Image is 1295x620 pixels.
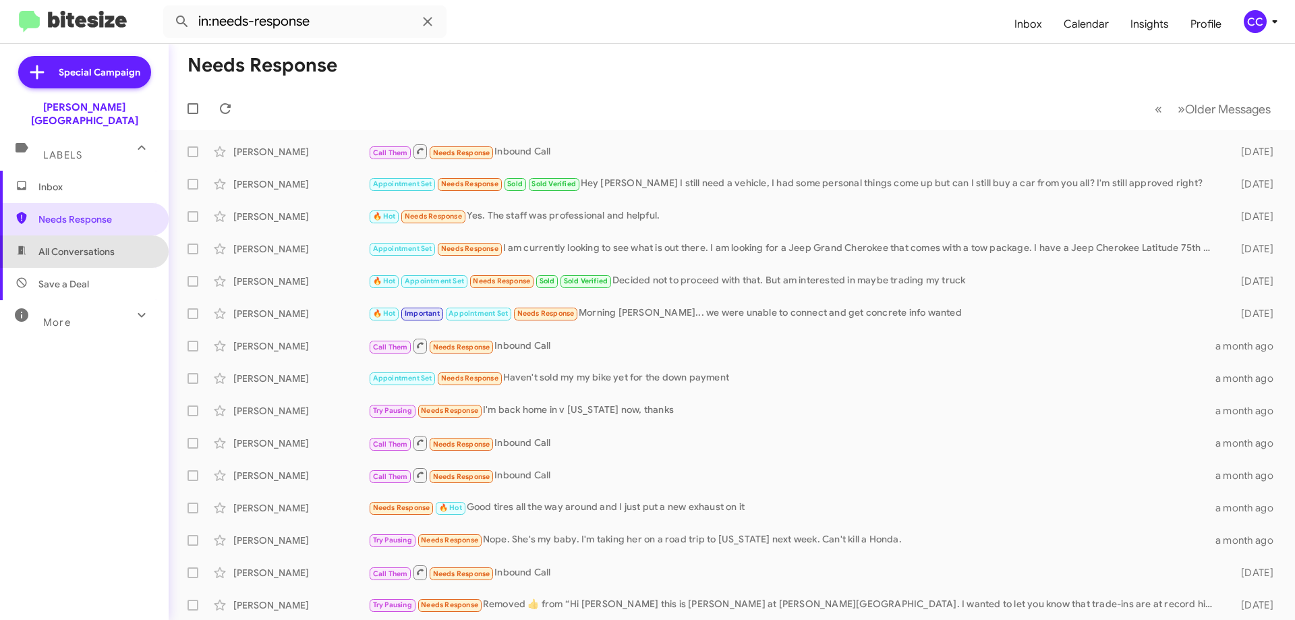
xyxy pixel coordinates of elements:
[373,277,396,285] span: 🔥 Hot
[1180,5,1232,44] a: Profile
[368,467,1215,484] div: Inbound Call
[233,469,368,482] div: [PERSON_NAME]
[368,143,1219,160] div: Inbound Call
[1155,101,1162,117] span: «
[233,501,368,515] div: [PERSON_NAME]
[449,309,508,318] span: Appointment Set
[233,372,368,385] div: [PERSON_NAME]
[368,273,1219,289] div: Decided not to proceed with that. But am interested in maybe trading my truck
[233,534,368,547] div: [PERSON_NAME]
[405,309,440,318] span: Important
[439,503,462,512] span: 🔥 Hot
[421,406,478,415] span: Needs Response
[441,179,498,188] span: Needs Response
[38,245,115,258] span: All Conversations
[373,536,412,544] span: Try Pausing
[473,277,530,285] span: Needs Response
[421,536,478,544] span: Needs Response
[233,210,368,223] div: [PERSON_NAME]
[373,503,430,512] span: Needs Response
[233,177,368,191] div: [PERSON_NAME]
[43,149,82,161] span: Labels
[1053,5,1120,44] a: Calendar
[531,179,576,188] span: Sold Verified
[1170,95,1279,123] button: Next
[1219,242,1284,256] div: [DATE]
[433,569,490,578] span: Needs Response
[1215,436,1284,450] div: a month ago
[373,309,396,318] span: 🔥 Hot
[233,598,368,612] div: [PERSON_NAME]
[1147,95,1279,123] nav: Page navigation example
[18,56,151,88] a: Special Campaign
[1244,10,1267,33] div: CC
[373,600,412,609] span: Try Pausing
[1219,307,1284,320] div: [DATE]
[368,241,1219,256] div: I am currently looking to see what is out there. I am looking for a Jeep Grand Cherokee that come...
[373,343,408,351] span: Call Them
[1215,404,1284,418] div: a month ago
[421,600,478,609] span: Needs Response
[433,148,490,157] span: Needs Response
[38,180,153,194] span: Inbox
[373,472,408,481] span: Call Them
[368,208,1219,224] div: Yes. The staff was professional and helpful.
[233,436,368,450] div: [PERSON_NAME]
[405,277,464,285] span: Appointment Set
[38,213,153,226] span: Needs Response
[373,374,432,383] span: Appointment Set
[368,370,1215,386] div: Haven't sold my my bike yet for the down payment
[233,242,368,256] div: [PERSON_NAME]
[433,343,490,351] span: Needs Response
[368,337,1215,354] div: Inbound Call
[373,244,432,253] span: Appointment Set
[373,179,432,188] span: Appointment Set
[373,440,408,449] span: Call Them
[441,244,498,253] span: Needs Response
[1219,275,1284,288] div: [DATE]
[517,309,575,318] span: Needs Response
[1004,5,1053,44] a: Inbox
[233,404,368,418] div: [PERSON_NAME]
[233,275,368,288] div: [PERSON_NAME]
[368,564,1219,581] div: Inbound Call
[233,339,368,353] div: [PERSON_NAME]
[373,406,412,415] span: Try Pausing
[373,569,408,578] span: Call Them
[1219,145,1284,159] div: [DATE]
[233,145,368,159] div: [PERSON_NAME]
[1215,339,1284,353] div: a month ago
[564,277,608,285] span: Sold Verified
[1185,102,1271,117] span: Older Messages
[441,374,498,383] span: Needs Response
[540,277,555,285] span: Sold
[1219,566,1284,580] div: [DATE]
[43,316,71,329] span: More
[1219,598,1284,612] div: [DATE]
[1178,101,1185,117] span: »
[38,277,89,291] span: Save a Deal
[1219,177,1284,191] div: [DATE]
[507,179,523,188] span: Sold
[233,307,368,320] div: [PERSON_NAME]
[1215,469,1284,482] div: a month ago
[368,532,1215,548] div: Nope. She's my baby. I'm taking her on a road trip to [US_STATE] next week. Can't kill a Honda.
[368,403,1215,418] div: I'm back home in v [US_STATE] now, thanks
[373,212,396,221] span: 🔥 Hot
[368,434,1215,451] div: Inbound Call
[1215,501,1284,515] div: a month ago
[1215,372,1284,385] div: a month ago
[405,212,462,221] span: Needs Response
[188,55,337,76] h1: Needs Response
[233,566,368,580] div: [PERSON_NAME]
[1120,5,1180,44] a: Insights
[373,148,408,157] span: Call Them
[1147,95,1170,123] button: Previous
[368,306,1219,321] div: Morning [PERSON_NAME]... we were unable to connect and get concrete info wanted
[368,500,1215,515] div: Good tires all the way around and I just put a new exhaust on it
[1232,10,1280,33] button: CC
[433,472,490,481] span: Needs Response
